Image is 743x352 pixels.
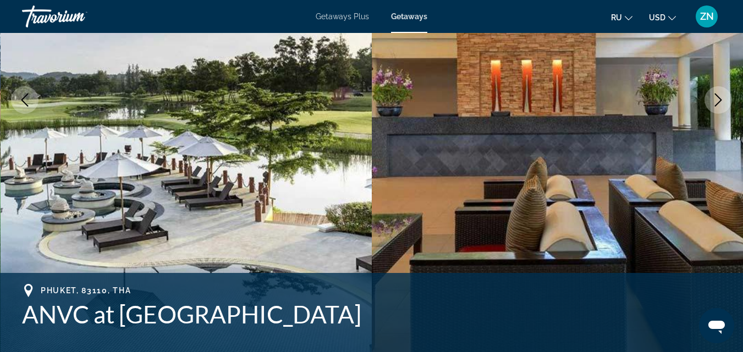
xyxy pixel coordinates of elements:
[11,86,38,114] button: Previous image
[705,86,732,114] button: Next image
[699,308,734,343] iframe: Кнопка запуска окна обмена сообщениями
[649,13,665,22] span: USD
[22,300,721,328] h1: ANVC at [GEOGRAPHIC_DATA]
[649,9,676,25] button: Change currency
[41,286,131,295] span: Phuket, 83110, THA
[700,11,714,22] span: ZN
[611,9,632,25] button: Change language
[692,5,721,28] button: User Menu
[316,12,369,21] a: Getaways Plus
[22,2,132,31] a: Travorium
[611,13,622,22] span: ru
[391,12,427,21] a: Getaways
